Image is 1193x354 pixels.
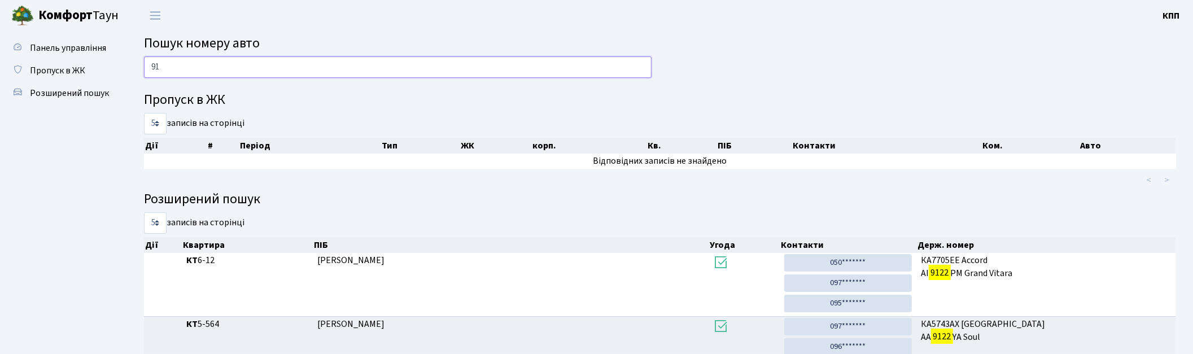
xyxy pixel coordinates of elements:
[381,138,460,154] th: Тип
[931,329,952,344] mark: 9122
[709,237,780,253] th: Угода
[916,237,1176,253] th: Держ. номер
[239,138,381,154] th: Період
[646,138,716,154] th: Кв.
[144,154,1176,169] td: Відповідних записів не знайдено
[929,265,950,281] mark: 9122
[144,92,1176,108] h4: Пропуск в ЖК
[6,37,119,59] a: Панель управління
[6,59,119,82] a: Пропуск в ЖК
[186,254,308,267] span: 6-12
[921,318,1172,344] span: КА5743АХ [GEOGRAPHIC_DATA] АА YA Soul
[1079,138,1176,154] th: Авто
[186,318,308,331] span: 5-564
[144,56,652,78] input: Пошук
[460,138,531,154] th: ЖК
[38,6,93,24] b: Комфорт
[317,254,384,266] span: [PERSON_NAME]
[780,237,916,253] th: Контакти
[186,318,198,330] b: КТ
[144,113,167,134] select: записів на сторінці
[317,318,384,330] span: [PERSON_NAME]
[532,138,646,154] th: корп.
[144,33,260,53] span: Пошук номеру авто
[144,138,207,154] th: Дії
[11,5,34,27] img: logo.png
[141,6,169,25] button: Переключити навігацію
[1163,10,1179,22] b: КПП
[182,237,313,253] th: Квартира
[144,113,244,134] label: записів на сторінці
[38,6,119,25] span: Таун
[30,87,109,99] span: Розширений пошук
[30,42,106,54] span: Панель управління
[313,237,709,253] th: ПІБ
[1163,9,1179,23] a: КПП
[6,82,119,104] a: Розширений пошук
[144,212,167,234] select: записів на сторінці
[144,237,182,253] th: Дії
[981,138,1079,154] th: Ком.
[30,64,85,77] span: Пропуск в ЖК
[144,191,1176,208] h4: Розширений пошук
[921,254,1172,280] span: КА7705ЕЕ Accord АІ РМ Grand Vitara
[144,212,244,234] label: записів на сторінці
[716,138,792,154] th: ПІБ
[792,138,981,154] th: Контакти
[186,254,198,266] b: КТ
[207,138,239,154] th: #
